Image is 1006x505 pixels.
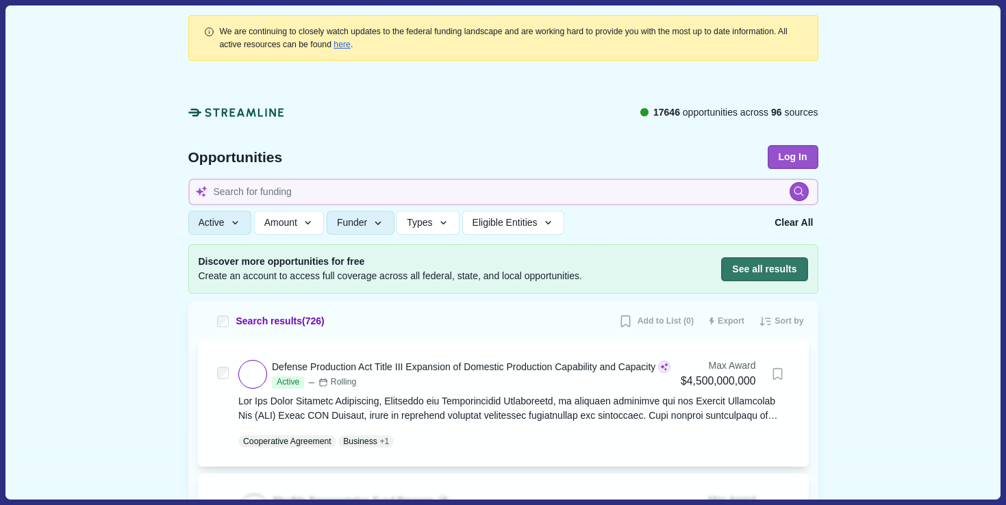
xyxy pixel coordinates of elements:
a: here [334,40,351,49]
a: Defense Production Act Title III Expansion of Domestic Production Capability and CapacityActiveRo... [238,359,790,448]
button: Export results to CSV (250 max) [703,311,749,333]
span: Discover more opportunities for free [199,255,582,269]
span: Search results ( 726 ) [236,314,325,328]
button: Log In [768,145,818,169]
div: . [220,25,803,51]
button: Types [397,211,460,235]
button: Eligible Entities [462,211,564,235]
button: Add to List (0) [614,311,699,333]
div: Rolling [318,376,356,389]
span: Active [199,217,225,229]
div: Lor Ips Dolor Sitametc Adipiscing, Elitseddo eiu Temporincidid Utlaboreetd, ma aliquaen adminimve... [238,394,790,423]
button: See all results [721,257,807,281]
span: 96 [771,107,782,118]
span: + 1 [379,435,389,448]
div: Max Award [681,359,755,373]
p: Cooperative Agreement [243,435,331,448]
span: Types [407,217,432,229]
input: Search for funding [188,179,818,205]
button: Funder [327,211,394,235]
span: Active [272,376,304,389]
span: Create an account to access full coverage across all federal, state, and local opportunities. [199,269,582,283]
div: $4,500,000,000 [681,373,755,390]
p: Business [343,435,377,448]
button: Sort by [754,311,809,333]
span: Opportunities [188,150,283,164]
span: opportunities across sources [653,105,818,120]
button: Amount [254,211,325,235]
button: Clear All [770,211,818,235]
span: Amount [264,217,297,229]
button: Bookmark this grant. [766,362,790,386]
button: Active [188,211,252,235]
span: We are continuing to closely watch updates to the federal funding landscape and are working hard ... [220,27,788,49]
span: Funder [337,217,367,229]
div: Defense Production Act Title III Expansion of Domestic Production Capability and Capacity [272,360,655,374]
span: Eligible Entities [473,217,538,229]
span: 17646 [653,107,680,118]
